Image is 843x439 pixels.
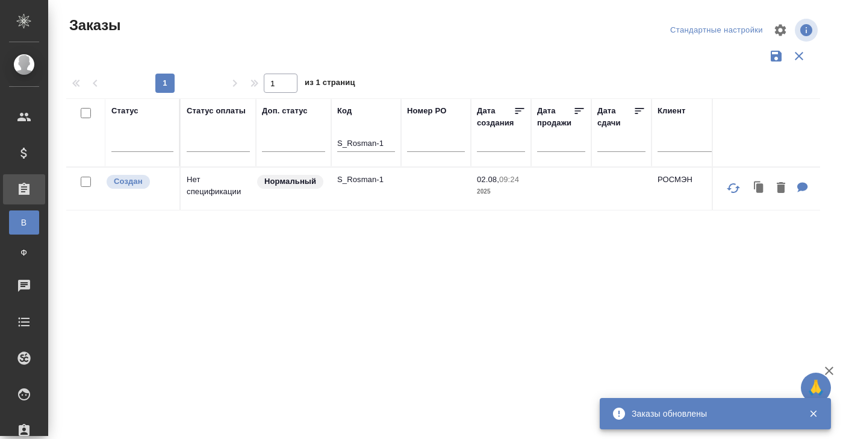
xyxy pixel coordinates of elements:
[9,210,39,235] a: В
[337,174,395,186] p: S_Rosman-1
[477,105,514,129] div: Дата создания
[795,19,820,42] span: Посмотреть информацию
[801,408,826,419] button: Закрыть
[262,105,308,117] div: Доп. статус
[114,175,143,188] p: Создан
[66,16,120,35] span: Заказы
[597,105,633,129] div: Дата сдачи
[801,373,831,403] button: 🙏
[658,105,685,117] div: Клиент
[632,408,791,420] div: Заказы обновлены
[499,175,519,184] p: 09:24
[667,21,766,40] div: split button
[748,176,771,201] button: Клонировать
[771,176,791,201] button: Удалить
[305,75,355,93] span: из 1 страниц
[337,105,352,117] div: Код
[765,45,788,68] button: Сохранить фильтры
[111,105,138,117] div: Статус
[15,247,33,259] span: Ф
[719,174,748,203] button: Обновить
[537,105,573,129] div: Дата продажи
[264,175,316,188] p: Нормальный
[806,375,826,400] span: 🙏
[477,186,525,198] p: 2025
[407,105,446,117] div: Номер PO
[9,241,39,265] a: Ф
[658,174,715,186] p: РОСМЭН
[181,168,256,210] td: Нет спецификации
[15,216,33,229] span: В
[788,45,810,68] button: Сбросить фильтры
[766,16,795,45] span: Настроить таблицу
[187,105,246,117] div: Статус оплаты
[477,175,499,184] p: 02.08,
